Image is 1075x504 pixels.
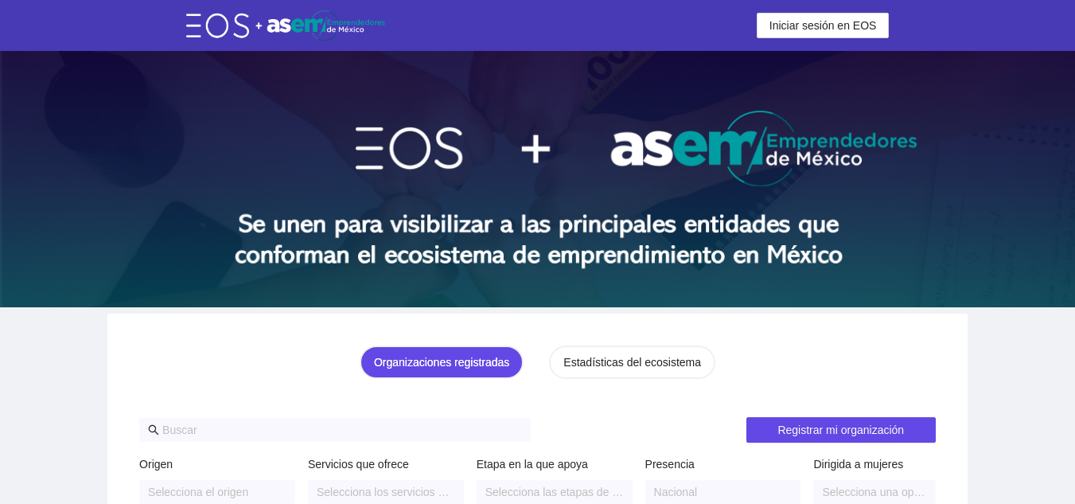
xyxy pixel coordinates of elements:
[645,455,695,473] label: Presencia
[477,455,588,473] label: Etapa en la que apoya
[777,421,904,439] span: Registrar mi organización
[746,417,936,443] button: Registrar mi organización
[162,421,522,439] input: Buscar
[374,354,509,371] div: Organizaciones registradas
[139,455,173,473] label: Origen
[186,10,385,40] img: eos-asem-logo.38b026ae.png
[757,13,890,38] button: Iniciar sesión en EOS
[563,354,701,371] div: Estadísticas del ecosistema
[813,455,903,473] label: Dirigida a mujeres
[769,17,877,34] span: Iniciar sesión en EOS
[148,424,159,436] span: search
[308,455,409,473] label: Servicios que ofrece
